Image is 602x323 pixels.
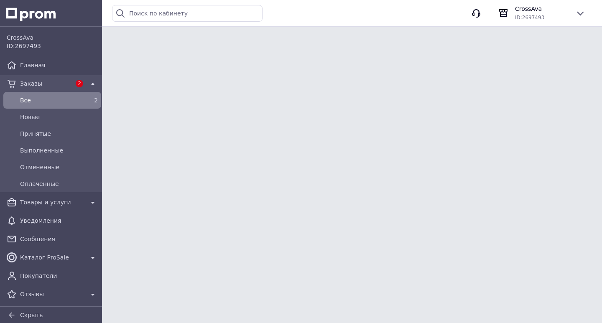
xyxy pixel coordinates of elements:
[20,253,84,262] span: Каталог ProSale
[7,33,98,42] span: CrossAva
[20,216,98,225] span: Уведомления
[20,96,81,104] span: Все
[20,130,98,138] span: Принятые
[515,5,569,13] span: CrossAva
[515,15,544,20] span: ID: 2697493
[7,43,41,49] span: ID: 2697493
[20,113,98,121] span: Новые
[20,180,98,188] span: Оплаченные
[20,61,98,69] span: Главная
[20,163,98,171] span: Отмененные
[20,198,84,206] span: Товары и услуги
[20,235,98,243] span: Сообщения
[94,97,98,104] span: 2
[20,146,98,155] span: Выполненные
[20,79,71,88] span: Заказы
[20,312,43,318] span: Скрыть
[76,80,83,87] span: 2
[112,5,263,22] input: Поиск по кабинету
[20,290,84,298] span: Отзывы
[20,272,98,280] span: Покупатели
